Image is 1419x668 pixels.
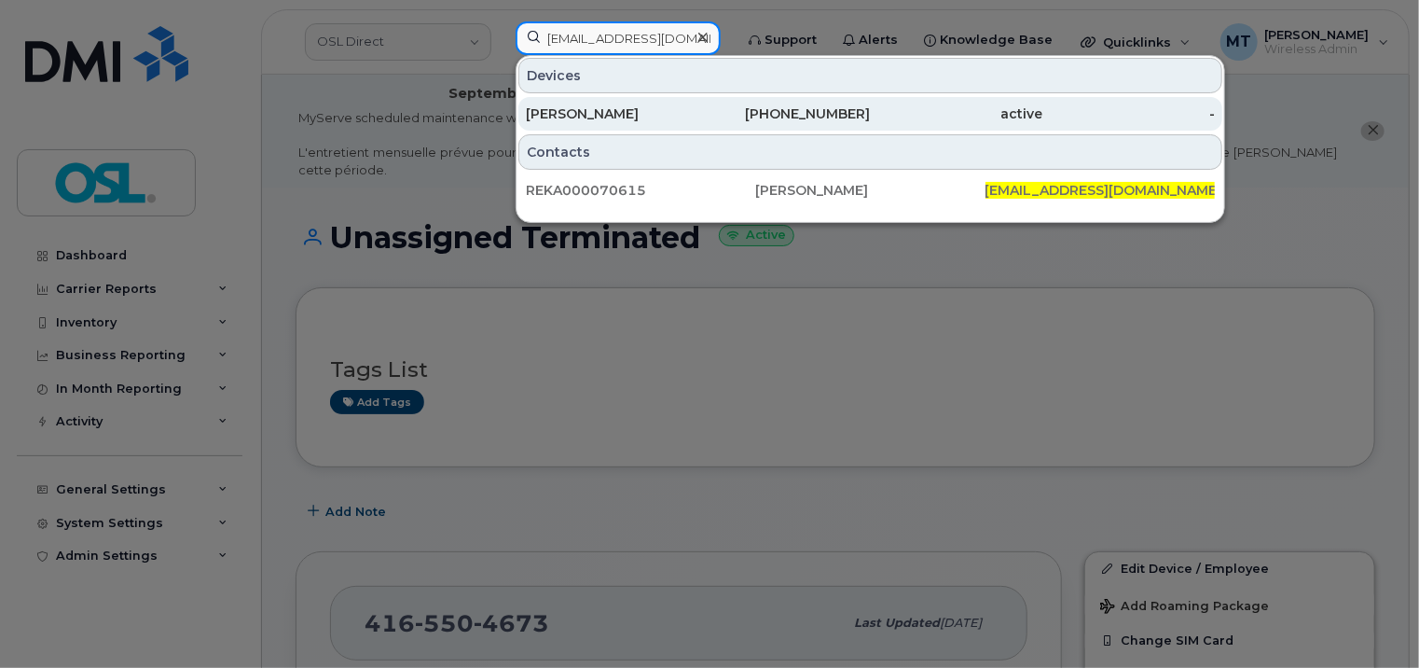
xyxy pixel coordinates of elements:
[526,104,698,123] div: [PERSON_NAME]
[871,104,1043,123] div: active
[985,182,1222,199] span: [EMAIL_ADDRESS][DOMAIN_NAME]
[518,134,1222,170] div: Contacts
[526,181,755,200] div: REKA000070615
[1042,104,1215,123] div: -
[755,181,985,200] div: [PERSON_NAME]
[518,174,1222,207] a: REKA000070615[PERSON_NAME][EMAIL_ADDRESS][DOMAIN_NAME]
[518,97,1222,131] a: [PERSON_NAME][PHONE_NUMBER]active-
[518,58,1222,93] div: Devices
[698,104,871,123] div: [PHONE_NUMBER]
